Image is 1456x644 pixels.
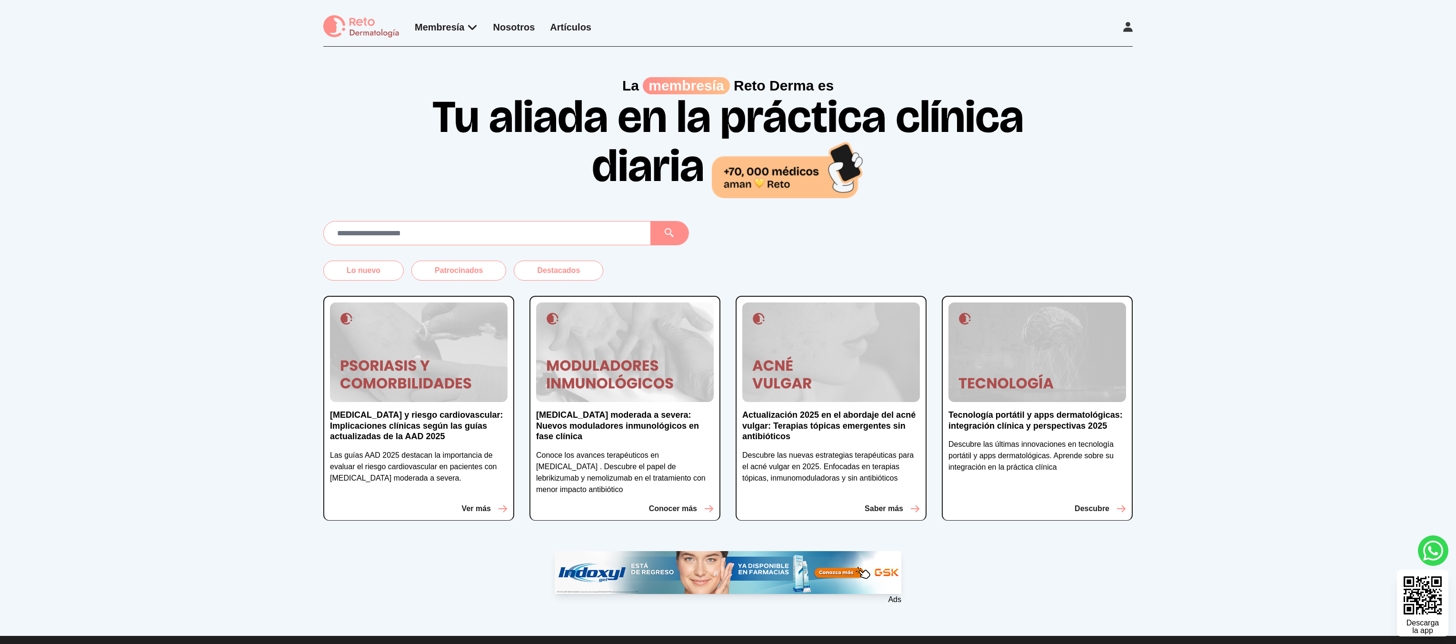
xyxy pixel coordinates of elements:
[1075,503,1126,514] button: Descubre
[1418,535,1448,566] a: whatsapp button
[649,503,714,514] button: Conocer más
[742,302,920,402] img: Actualización 2025 en el abordaje del acné vulgar: Terapias tópicas emergentes sin antibióticos
[948,439,1126,473] p: Descubre las últimas innovaciones en tecnología portátil y apps dermatológicas. Aprende sobre su ...
[323,261,404,281] button: Lo nuevo
[536,450,714,495] p: Conoce los avances terapéuticos en [MEDICAL_DATA] . Descubre el papel de lebrikizumab y nemolizum...
[330,410,508,450] a: [MEDICAL_DATA] y riesgo cardiovascular: Implicaciones clínicas según las guías actualizadas de la...
[643,77,729,94] span: membresía
[323,77,1133,94] p: La Reto Derma es
[555,594,901,605] p: Ads
[555,551,901,594] img: Ad - web | home | banner | indoxyl | 2025-08-19 | 1
[865,503,920,514] button: Saber más
[712,140,864,198] img: 70,000 médicos aman Reto
[1406,619,1439,634] div: Descarga la app
[649,503,697,514] p: Conocer más
[411,261,506,281] button: Patrocinados
[865,503,903,514] p: Saber más
[742,410,920,442] p: Actualización 2025 en el abordaje del acné vulgar: Terapias tópicas emergentes sin antibióticos
[536,302,714,402] img: Dermatitis atópica moderada a severa: Nuevos moduladores inmunológicos en fase clínica
[1075,503,1109,514] p: Descubre
[536,410,714,450] a: [MEDICAL_DATA] moderada a severa: Nuevos moduladores inmunológicos en fase clínica
[330,410,508,442] p: [MEDICAL_DATA] y riesgo cardiovascular: Implicaciones clínicas según las guías actualizadas de la...
[536,410,714,442] p: [MEDICAL_DATA] moderada a severa: Nuevos moduladores inmunológicos en fase clínica
[550,22,591,32] a: Artículos
[742,410,920,450] a: Actualización 2025 en el abordaje del acné vulgar: Terapias tópicas emergentes sin antibióticos
[948,410,1126,431] p: Tecnología portátil y apps dermatológicas: integración clínica y perspectivas 2025
[948,302,1126,402] img: Tecnología portátil y apps dermatológicas: integración clínica y perspectivas 2025
[948,410,1126,439] a: Tecnología portátil y apps dermatológicas: integración clínica y perspectivas 2025
[323,15,399,39] img: logo Reto dermatología
[330,450,508,484] p: Las guías AAD 2025 destacan la importancia de evaluar el riesgo cardiovascular en pacientes con [...
[493,22,535,32] a: Nosotros
[514,261,603,281] button: Destacados
[423,94,1033,198] h1: Tu aliada en la práctica clínica diaria
[742,450,920,484] p: Descubre las nuevas estrategias terapéuticas para el acné vulgar en 2025. Enfocadas en terapias t...
[462,503,508,514] button: Ver más
[415,20,478,34] div: Membresía
[462,503,491,514] p: Ver más
[330,302,508,402] img: Psoriasis y riesgo cardiovascular: Implicaciones clínicas según las guías actualizadas de la AAD ...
